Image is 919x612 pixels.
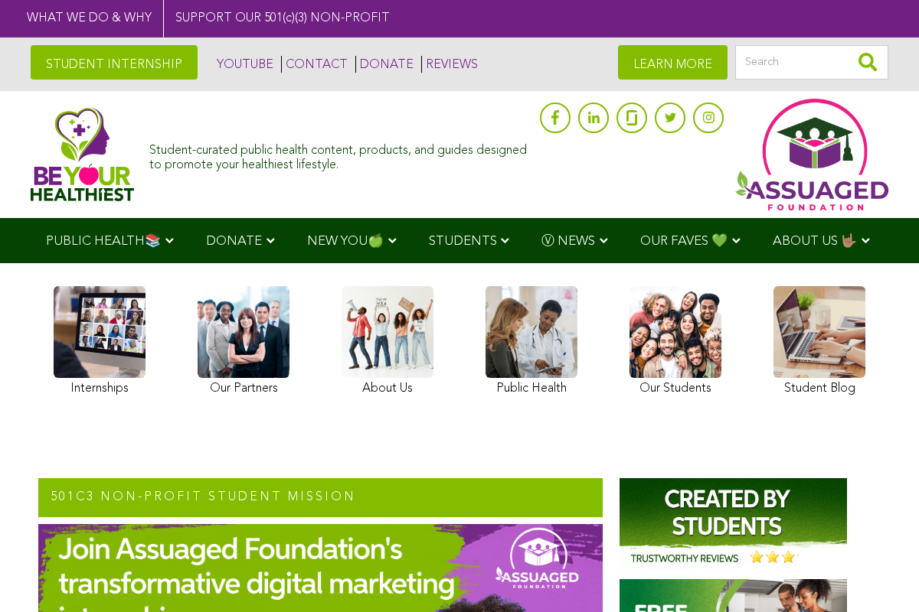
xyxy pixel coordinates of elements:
[618,45,728,80] a: LEARN MORE
[46,235,161,248] span: PUBLIC HEALTH📚
[429,235,497,248] span: STUDENTS
[38,478,603,518] h2: 501c3 NON-PROFIT STUDENT MISSION
[23,218,896,263] div: Navigation Menu
[421,56,478,73] a: REVIEWS
[281,56,348,73] a: CONTACT
[149,136,532,173] div: Student-curated public health content, products, and guides designed to promote your healthiest l...
[206,235,262,248] span: DONATE
[735,45,888,80] input: Search
[640,235,728,248] span: OUR FAVES 💚
[355,56,414,73] a: DONATE
[31,107,134,201] img: Assuaged
[620,478,847,570] img: Assuaged-Foundation-Student-Internship-Opportunity-Reviews-Mission-GIPHY-2
[541,235,595,248] span: Ⓥ NEWS
[31,45,198,80] a: STUDENT INTERNSHIP
[773,235,857,248] span: ABOUT US 🤟🏽
[842,539,919,612] iframe: Chat Widget
[626,110,637,125] img: glassdoor
[213,56,273,73] a: YOUTUBE
[735,99,888,210] img: Assuaged App
[307,235,384,248] span: NEW YOU🍏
